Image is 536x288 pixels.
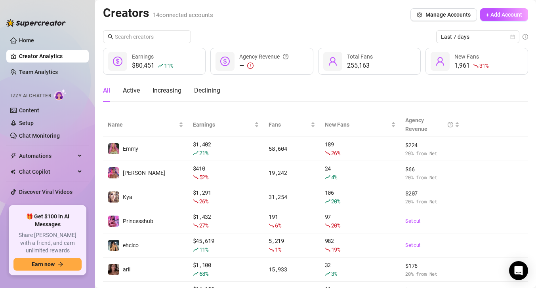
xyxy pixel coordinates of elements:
a: Chat Monitoring [19,133,60,139]
span: 19 % [331,246,340,253]
span: 4 % [331,173,337,181]
div: Agency Revenue [405,116,453,133]
span: Earnings [132,53,154,60]
span: fall [269,223,274,228]
div: 5,219 [269,237,315,254]
img: Kya [108,191,119,203]
a: Team Analytics [19,69,58,75]
span: setting [417,12,422,17]
span: New Fans [325,120,389,129]
span: Last 7 days [441,31,515,43]
th: New Fans [320,113,401,137]
div: All [103,86,110,95]
span: Chat Copilot [19,165,75,178]
span: 14 connected accounts [153,11,213,19]
img: logo-BBDzfeDw.svg [6,19,66,27]
div: 191 [269,212,315,230]
div: 189 [325,140,396,157]
a: Content [19,107,39,114]
th: Name [103,113,188,137]
th: Fans [264,113,320,137]
span: Kya [123,194,132,200]
span: 52 % [199,173,208,181]
span: 27 % [199,222,208,229]
div: 31,254 [269,193,315,201]
a: Creator Analytics [19,50,82,63]
div: $ 410 [193,164,259,182]
span: Izzy AI Chatter [11,92,51,100]
span: fall [193,174,198,180]
span: dollar-circle [220,57,230,66]
th: Earnings [188,113,264,137]
span: 11 % [199,246,208,253]
span: arii [123,266,130,273]
span: fall [269,247,274,252]
span: 20 % from Net [405,198,460,205]
div: Agency Revenue [239,52,288,61]
span: fall [325,247,330,252]
span: 20 % from Net [405,174,460,181]
div: 58,604 [269,144,315,153]
div: 982 [325,237,396,254]
span: 26 % [331,149,340,157]
span: fall [473,63,479,68]
span: Name [108,120,177,129]
div: Declining [194,86,220,95]
div: 15,933 [269,265,315,274]
div: $80,451 [132,61,173,70]
span: 20 % from Net [405,150,460,157]
div: Active [123,86,140,95]
button: Earn nowarrow-right [13,258,82,271]
span: rise [193,271,198,277]
img: Chat Copilot [10,169,15,174]
span: user [328,57,338,66]
a: Set cut [405,217,460,225]
span: rise [325,271,330,277]
a: Discover Viral Videos [19,189,72,195]
img: Princesshub [108,216,119,227]
div: $ 1,432 [193,212,259,230]
span: arrow-right [58,261,63,267]
span: Earn now [32,261,55,267]
span: fall [325,223,330,228]
div: $ 1,291 [193,188,259,206]
span: $ 207 [405,189,460,198]
span: 20 % [331,197,340,205]
div: 19,242 [269,169,315,177]
span: Fans [269,120,309,129]
div: $ 1,100 [193,261,259,278]
span: calendar [510,34,515,39]
span: 1 % [275,246,281,253]
span: 68 % [199,270,208,277]
span: $ 176 [405,261,460,270]
span: 3 % [331,270,337,277]
span: Total Fans [347,53,373,60]
span: Emmy [123,146,138,152]
div: — [239,61,288,70]
span: 20 % from Net [405,270,460,278]
span: Automations [19,150,75,162]
div: $ 45,619 [193,237,259,254]
span: Manage Accounts [425,11,471,18]
span: rise [325,174,330,180]
span: 31 % [479,62,488,69]
input: Search creators [115,32,180,41]
div: 97 [325,212,396,230]
span: 6 % [275,222,281,229]
div: 106 [325,188,396,206]
span: Princesshub [123,218,153,224]
a: Set cut [405,241,460,249]
span: thunderbolt [10,153,17,159]
span: 20 % [331,222,340,229]
div: 24 [325,164,396,182]
span: question-circle [448,116,453,133]
img: ehcico [108,240,119,251]
span: Share [PERSON_NAME] with a friend, and earn unlimited rewards [13,231,82,255]
img: Emmy [108,143,119,154]
img: AI Chatter [54,89,67,100]
span: exclamation-circle [247,63,254,69]
img: arii [108,264,119,275]
span: 11 % [164,62,173,69]
span: fall [193,223,198,228]
div: Open Intercom Messenger [509,261,528,280]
